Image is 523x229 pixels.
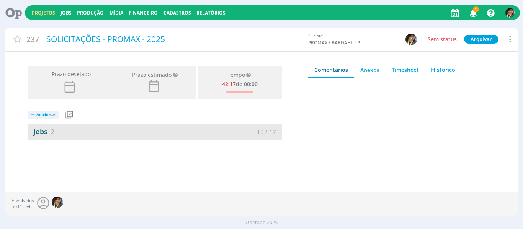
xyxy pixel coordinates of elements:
[49,70,91,78] span: Prazo desejado
[58,10,74,16] button: Jobs
[75,10,106,16] button: Produção
[194,10,228,16] button: Relatórios
[107,10,126,16] button: Mídia
[29,10,57,16] button: Projetos
[222,80,258,88] div: de 00:00
[126,10,160,16] button: Financeiro
[161,10,193,16] button: Cadastros
[505,8,515,18] img: S
[425,63,461,77] a: Histórico
[465,6,481,20] button: 1
[52,197,63,208] img: S
[405,34,417,45] img: S
[308,39,366,46] span: PROMAX / BARDAHL - PROMAX PRODUTOS MÁXIMOS S/A INDÚSTRIA E COMÉRCIO
[405,33,417,45] button: S
[26,34,39,45] span: 237
[308,32,429,46] div: Cliente:
[77,10,104,16] a: Produção
[132,71,172,79] div: Prazo estimado
[473,6,479,12] span: 1
[28,127,54,136] a: Jobs
[28,124,282,140] a: Jobs215 / 17
[386,63,425,77] a: Timesheet
[28,111,59,119] button: +Adicionar
[464,35,498,44] button: Arquivar
[60,10,72,16] a: Jobs
[426,35,459,44] button: Sem status
[227,72,245,78] span: Tempo
[308,63,354,78] a: Comentários
[36,112,56,117] span: Adicionar
[129,10,158,16] a: Financeiro
[28,108,64,122] button: +Adicionar
[222,80,236,88] span: 42:17
[163,10,191,16] span: Cadastros
[44,31,304,48] div: SOLICITAÇÕES - PROMAX - 2025
[32,10,55,16] a: Projetos
[360,66,379,74] div: Anexos
[110,10,123,16] a: Mídia
[257,128,276,136] span: 15 / 17
[196,10,226,16] a: Relatórios
[11,198,34,209] span: Envolvidos no Projeto
[505,6,515,19] button: S
[51,127,54,136] span: 2
[31,111,35,119] span: +
[428,36,457,43] span: Sem status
